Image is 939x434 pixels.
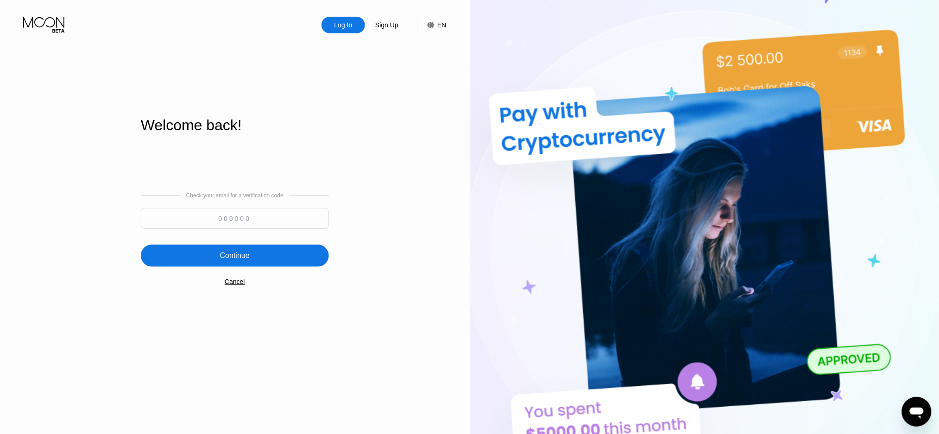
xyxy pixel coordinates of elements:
[225,278,245,285] div: Cancel
[141,245,329,267] div: Continue
[902,397,932,427] iframe: Button to launch messaging window
[418,17,446,33] div: EN
[141,117,329,134] div: Welcome back!
[334,20,353,30] div: Log In
[141,208,329,229] input: 000000
[220,251,250,260] div: Continue
[186,192,284,199] div: Check your email for a verification code
[374,20,399,30] div: Sign Up
[365,17,409,33] div: Sign Up
[437,21,446,29] div: EN
[321,17,365,33] div: Log In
